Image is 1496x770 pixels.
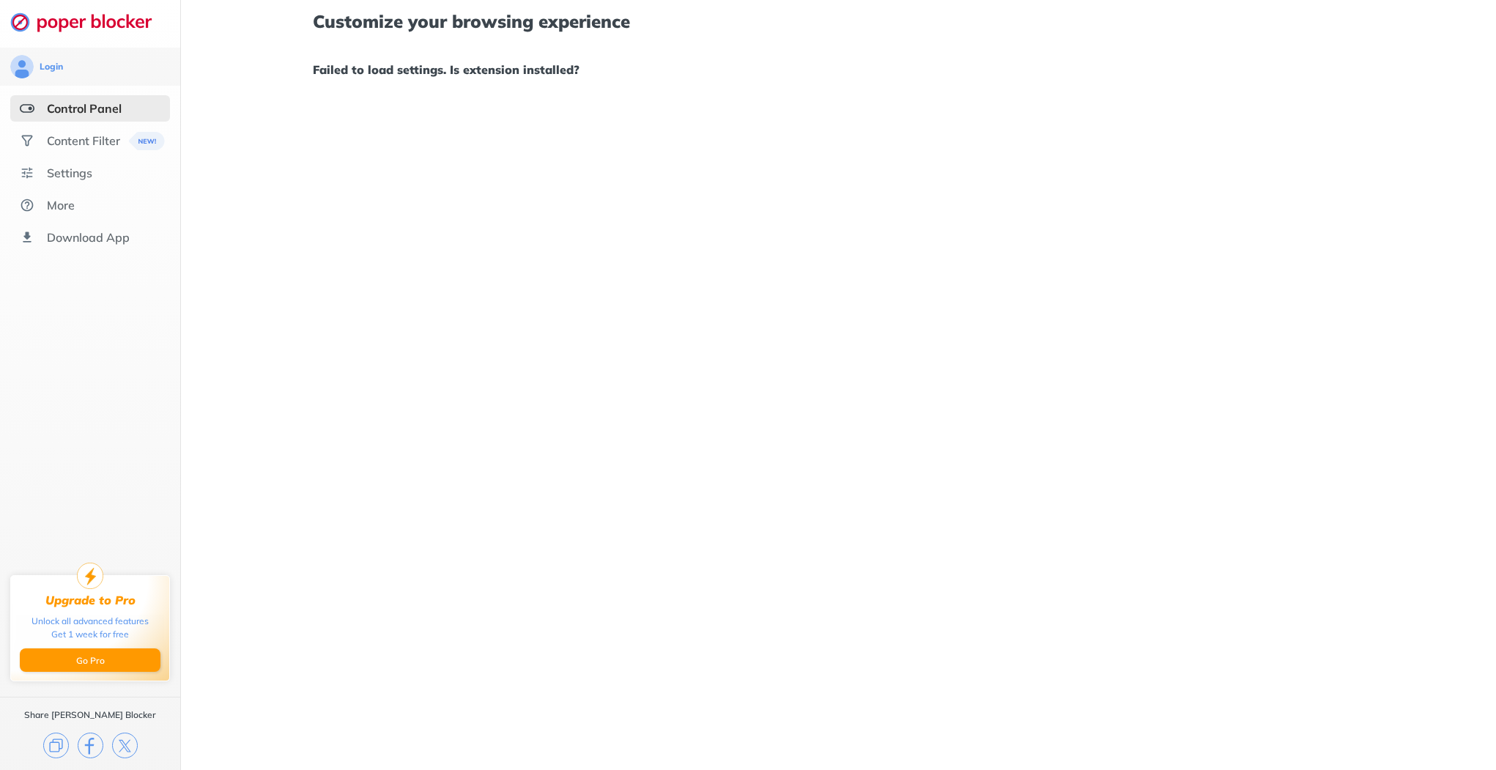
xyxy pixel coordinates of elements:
[47,230,130,245] div: Download App
[47,198,75,212] div: More
[20,648,160,672] button: Go Pro
[77,563,103,589] img: upgrade-to-pro.svg
[129,132,165,150] img: menuBanner.svg
[45,593,136,607] div: Upgrade to Pro
[20,230,34,245] img: download-app.svg
[1195,15,1481,213] iframe: Sign in with Google Dialog
[32,615,149,628] div: Unlock all advanced features
[78,733,103,758] img: facebook.svg
[10,55,34,78] img: avatar.svg
[47,101,122,116] div: Control Panel
[313,12,1365,31] h1: Customize your browsing experience
[40,61,63,73] div: Login
[10,12,168,32] img: logo-webpage.svg
[313,60,1365,79] h1: Failed to load settings. Is extension installed?
[112,733,138,758] img: x.svg
[20,198,34,212] img: about.svg
[20,101,34,116] img: features-selected.svg
[43,733,69,758] img: copy.svg
[47,166,92,180] div: Settings
[20,133,34,148] img: social.svg
[47,133,120,148] div: Content Filter
[20,166,34,180] img: settings.svg
[51,628,129,641] div: Get 1 week for free
[24,709,156,721] div: Share [PERSON_NAME] Blocker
